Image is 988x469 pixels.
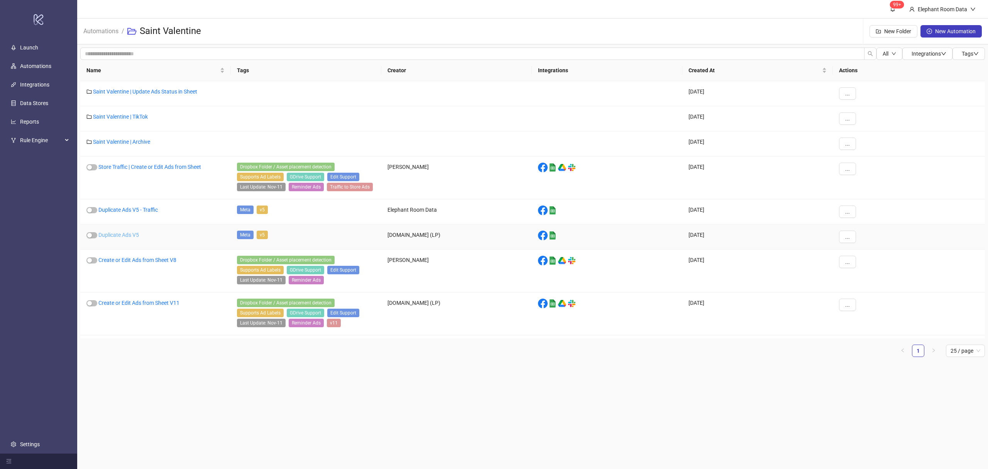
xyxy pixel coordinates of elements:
li: Next Page [927,345,940,357]
button: left [897,345,909,357]
span: folder [86,114,92,119]
span: Reminder Ads [289,276,324,284]
li: / [122,19,124,44]
a: Automations [20,63,51,69]
span: v11 [327,319,341,327]
button: ... [839,299,856,311]
span: folder-open [127,27,137,36]
button: ... [839,206,856,218]
span: v5 [257,206,268,214]
div: [DATE] [682,156,833,199]
button: ... [839,256,856,268]
span: user [909,7,915,12]
th: Created At [682,60,833,81]
th: Creator [381,60,532,81]
span: New Folder [884,28,911,34]
span: Last Update: Nov-11 [237,319,286,327]
span: ... [845,141,850,147]
span: fork [11,138,16,143]
span: down [941,51,946,56]
button: Alldown [876,48,902,60]
div: Elephant Room Data [381,199,532,224]
span: Dropbox Folder / Asset placement detection [237,256,335,264]
a: Automations [82,26,120,35]
span: Reminder Ads [289,183,324,191]
button: ... [839,138,856,150]
span: ... [845,302,850,308]
span: ... [845,209,850,215]
span: bell [890,6,895,12]
a: Duplicate Ads V5 - Traffic [98,207,158,213]
span: Name [86,66,218,75]
span: Created At [689,66,821,75]
span: Meta [237,206,254,214]
span: left [900,348,905,353]
a: 1 [912,345,924,357]
div: [DATE] [682,106,833,131]
span: Edit Support [327,266,359,274]
li: 1 [912,345,924,357]
span: Rule Engine [20,133,63,148]
span: ... [845,90,850,97]
th: Tags [231,60,381,81]
div: Page Size [946,345,985,357]
span: Edit Support [327,309,359,317]
a: Reports [20,119,39,125]
div: [PERSON_NAME] [381,156,532,199]
span: right [931,348,936,353]
span: GDrive Support [287,266,324,274]
a: Settings [20,441,40,447]
span: Edit Support [327,173,359,181]
div: Elephant Room Data [915,5,970,14]
a: Launch [20,44,38,51]
span: 25 / page [951,345,980,357]
span: Meta [237,231,254,239]
a: Saint Valentine | TikTok [93,114,148,120]
span: Last Update: Nov-11 [237,183,286,191]
div: [DATE] [682,131,833,156]
button: ... [839,163,856,175]
span: GDrive Support [287,309,324,317]
sup: 1683 [890,1,904,8]
h3: Saint Valentine [140,25,201,37]
span: Supports Ad Labels [237,173,284,181]
a: Integrations [20,82,49,88]
div: [DATE] [682,199,833,224]
div: [PERSON_NAME] [381,250,532,292]
button: Integrationsdown [902,48,952,60]
a: Create or Edit Ads from Sheet V8 [98,257,176,263]
button: Tagsdown [952,48,985,60]
a: Saint Valentine | Update Ads Status in Sheet [93,88,197,95]
span: Integrations [912,51,946,57]
button: ... [839,87,856,100]
li: Previous Page [897,345,909,357]
div: [DATE] [682,224,833,250]
span: Supports Ad Labels [237,266,284,274]
button: ... [839,112,856,125]
span: Supports Ad Labels [237,309,284,317]
a: Saint Valentine | Archive [93,139,150,145]
span: Reminder Ads [289,319,324,327]
div: [DOMAIN_NAME] (LP) [381,292,532,335]
span: All [883,51,888,57]
span: Tags [962,51,979,57]
a: Duplicate Ads V5 [98,232,139,238]
span: ... [845,234,850,240]
th: Integrations [532,60,682,81]
th: Name [80,60,231,81]
a: Store Traffic | Create or Edit Ads from Sheet [98,164,201,170]
span: folder-add [876,29,881,34]
div: [DATE] [682,292,833,335]
span: down [973,51,979,56]
span: search [868,51,873,56]
div: [DOMAIN_NAME] (LP) [381,224,532,250]
a: Create or Edit Ads from Sheet V11 [98,300,179,306]
span: Dropbox Folder / Asset placement detection [237,163,335,171]
span: GDrive Support [287,173,324,181]
div: [DATE] [682,250,833,292]
span: menu-fold [6,459,12,464]
span: v5 [257,231,268,239]
span: Last Update: Nov-11 [237,276,286,284]
span: down [970,7,976,12]
span: down [892,51,896,56]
